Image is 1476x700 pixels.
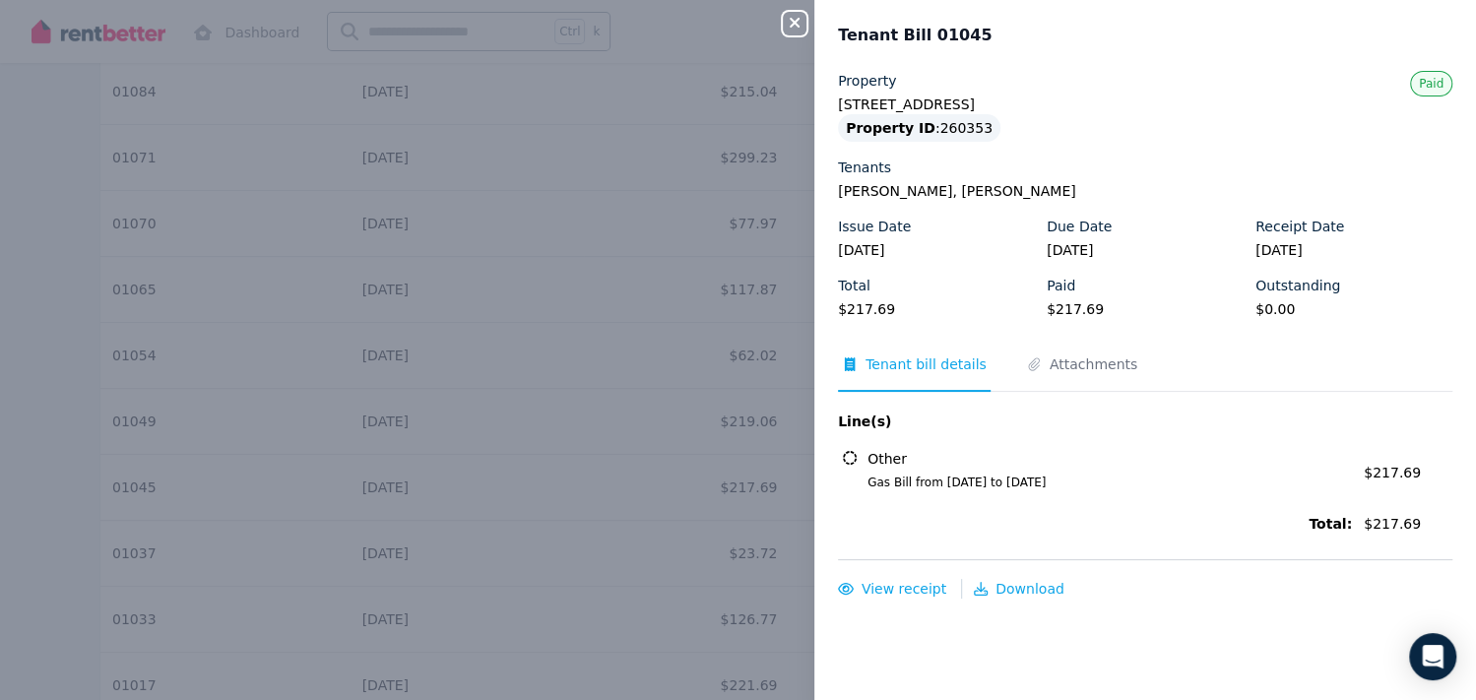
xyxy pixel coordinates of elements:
[838,181,1452,201] legend: [PERSON_NAME], [PERSON_NAME]
[1050,354,1137,374] span: Attachments
[838,114,1000,142] div: : 260353
[995,581,1064,597] span: Download
[838,217,911,236] label: Issue Date
[838,514,1352,534] span: Total:
[838,579,946,599] button: View receipt
[838,95,1452,114] legend: [STREET_ADDRESS]
[838,71,896,91] label: Property
[1047,299,1244,319] legend: $217.69
[846,118,935,138] span: Property ID
[1047,276,1075,295] label: Paid
[838,299,1035,319] legend: $217.69
[838,24,992,47] span: Tenant Bill 01045
[838,354,1452,392] nav: Tabs
[838,276,870,295] label: Total
[1409,633,1456,680] div: Open Intercom Messenger
[866,354,987,374] span: Tenant bill details
[844,475,1352,490] span: Gas Bill from [DATE] to [DATE]
[1255,217,1344,236] label: Receipt Date
[867,449,907,469] span: Other
[838,412,1352,431] span: Line(s)
[838,240,1035,260] legend: [DATE]
[838,158,891,177] label: Tenants
[1255,299,1452,319] legend: $0.00
[1255,240,1452,260] legend: [DATE]
[862,581,946,597] span: View receipt
[974,579,1064,599] button: Download
[1047,217,1112,236] label: Due Date
[1364,465,1421,480] span: $217.69
[1047,240,1244,260] legend: [DATE]
[1364,514,1452,534] span: $217.69
[1255,276,1340,295] label: Outstanding
[1419,77,1444,91] span: Paid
